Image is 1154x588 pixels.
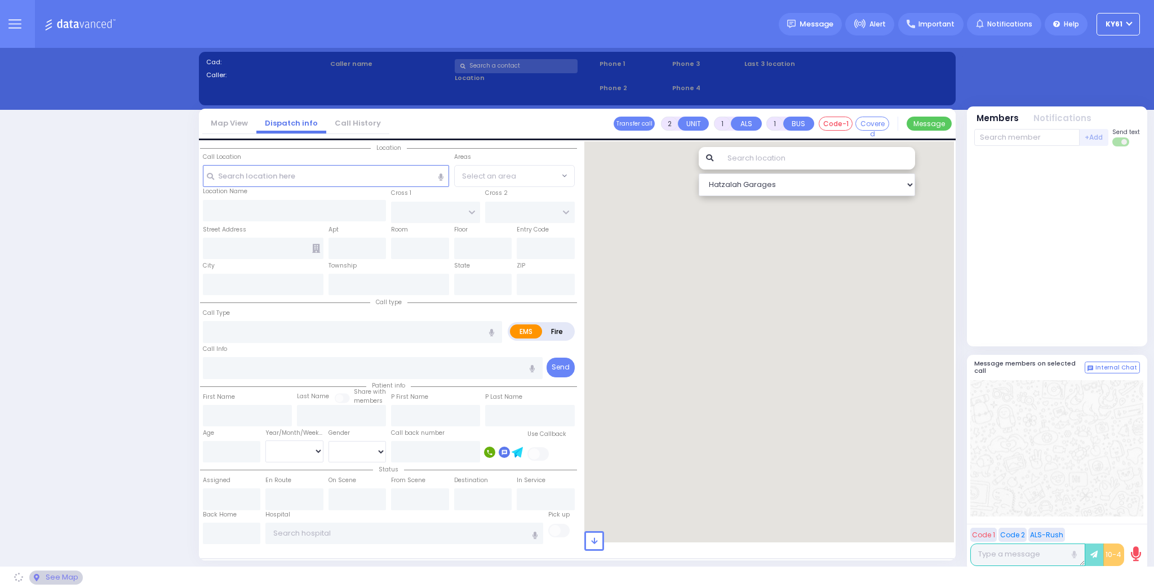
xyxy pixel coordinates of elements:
[970,528,997,542] button: Code 1
[330,59,451,69] label: Caller name
[600,83,668,93] span: Phone 2
[1088,366,1093,371] img: comment-alt.png
[1085,362,1140,374] button: Internal Chat
[265,429,323,438] div: Year/Month/Week/Day
[527,430,566,439] label: Use Callback
[391,393,428,402] label: P First Name
[485,393,522,402] label: P Last Name
[206,57,327,67] label: Cad:
[548,510,570,519] label: Pick up
[45,17,119,31] img: Logo
[354,387,386,396] small: Share with
[869,19,886,29] span: Alert
[455,59,578,73] input: Search a contact
[517,225,549,234] label: Entry Code
[454,261,470,270] label: State
[29,571,82,585] div: See map
[329,225,339,234] label: Apt
[454,476,488,485] label: Destination
[787,20,796,28] img: message.svg
[987,19,1032,29] span: Notifications
[600,59,668,69] span: Phone 1
[203,261,215,270] label: City
[373,465,404,474] span: Status
[371,144,407,152] span: Location
[783,117,814,131] button: BUS
[203,153,241,162] label: Call Location
[391,225,408,234] label: Room
[510,324,543,338] label: EMS
[265,476,291,485] label: En Route
[517,261,525,270] label: ZIP
[329,261,357,270] label: Township
[366,381,411,390] span: Patient info
[678,117,709,131] button: UNIT
[370,298,407,306] span: Call type
[203,225,246,234] label: Street Address
[312,244,320,253] span: Other building occupants
[547,358,575,377] button: Send
[391,429,445,438] label: Call back number
[203,345,227,354] label: Call Info
[454,153,471,162] label: Areas
[329,429,350,438] label: Gender
[1112,136,1130,148] label: Turn off text
[203,187,247,196] label: Location Name
[1028,528,1065,542] button: ALS-Rush
[720,147,915,170] input: Search location
[819,117,853,131] button: Code-1
[1095,364,1137,372] span: Internal Chat
[672,83,741,93] span: Phone 4
[203,165,449,186] input: Search location here
[1097,13,1140,35] button: KY61
[974,129,1080,146] input: Search member
[391,189,411,198] label: Cross 1
[800,19,833,30] span: Message
[918,19,955,29] span: Important
[206,70,327,80] label: Caller:
[354,397,383,405] span: members
[731,117,762,131] button: ALS
[329,476,356,485] label: On Scene
[517,476,545,485] label: In Service
[203,429,214,438] label: Age
[672,59,741,69] span: Phone 3
[485,189,508,198] label: Cross 2
[1106,19,1122,29] span: KY61
[542,324,573,338] label: Fire
[462,171,516,182] span: Select an area
[998,528,1027,542] button: Code 2
[265,523,543,544] input: Search hospital
[1112,128,1140,136] span: Send text
[977,112,1019,125] button: Members
[256,118,326,128] a: Dispatch info
[203,393,235,402] label: First Name
[455,73,596,83] label: Location
[203,476,230,485] label: Assigned
[265,510,290,519] label: Hospital
[202,118,256,128] a: Map View
[1033,112,1091,125] button: Notifications
[297,392,329,401] label: Last Name
[907,117,952,131] button: Message
[203,309,230,318] label: Call Type
[203,510,237,519] label: Back Home
[855,117,889,131] button: Covered
[454,225,468,234] label: Floor
[974,360,1085,375] h5: Message members on selected call
[744,59,846,69] label: Last 3 location
[326,118,389,128] a: Call History
[1064,19,1079,29] span: Help
[391,476,425,485] label: From Scene
[614,117,655,131] button: Transfer call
